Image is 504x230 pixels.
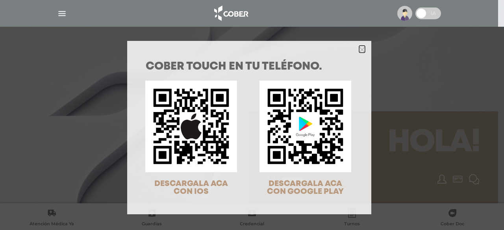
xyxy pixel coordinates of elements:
[267,180,344,195] span: DESCARGALA ACA CON GOOGLE PLAY
[146,61,353,72] h1: COBER TOUCH en tu teléfono.
[154,180,228,195] span: DESCARGALA ACA CON IOS
[359,46,365,53] button: Close
[259,81,351,172] img: qr-code
[145,81,237,172] img: qr-code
